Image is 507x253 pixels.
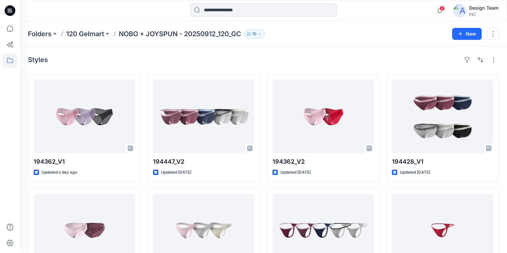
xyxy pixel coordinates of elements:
h4: Styles [28,56,48,64]
div: PIC [469,12,499,17]
a: 194428_V1 [392,80,493,153]
button: 10 [244,29,265,39]
p: 10 [252,30,256,38]
a: 194362_V1 [34,80,135,153]
span: 2 [439,6,445,11]
a: 194447_V2 [153,80,254,153]
p: Updated [DATE] [280,169,311,176]
p: NOBO + JOYSPUN - 20250912_120_GC [119,29,241,39]
a: 120 Gelmart [66,29,104,39]
button: New [452,28,482,40]
p: 194428_V1 [392,157,493,166]
div: Design Team [469,4,499,12]
a: Folders [28,29,52,39]
p: Updated [DATE] [161,169,191,176]
a: 194362_V2 [272,80,374,153]
p: Updated a day ago [42,169,77,176]
p: 194362_V2 [272,157,374,166]
p: Updated [DATE] [400,169,430,176]
p: 194447_V2 [153,157,254,166]
p: 194362_V1 [34,157,135,166]
img: avatar [453,4,466,17]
